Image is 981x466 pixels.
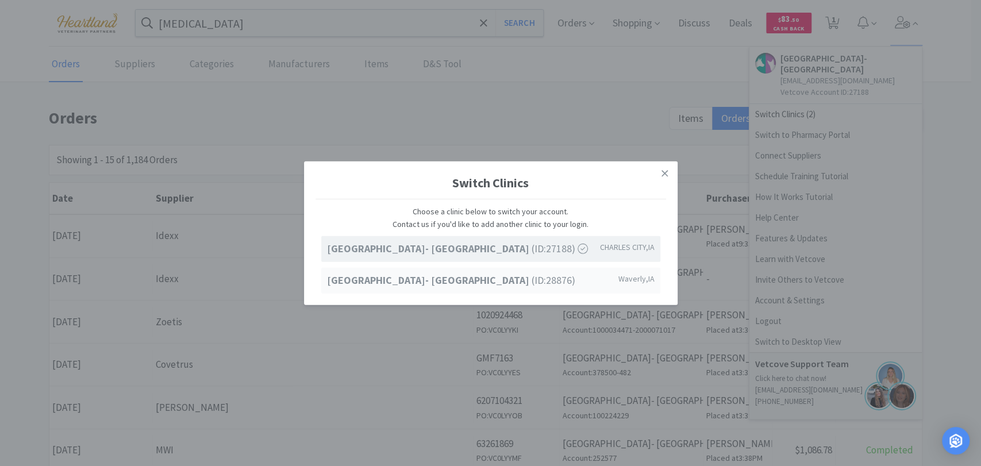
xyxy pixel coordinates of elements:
span: (ID: 27188 ) [327,241,588,257]
strong: [GEOGRAPHIC_DATA]- [GEOGRAPHIC_DATA] [327,242,532,255]
span: Waverly , IA [618,272,655,285]
strong: [GEOGRAPHIC_DATA]- [GEOGRAPHIC_DATA] [327,274,532,287]
div: Open Intercom Messenger [942,427,970,455]
h1: Switch Clinics [316,167,666,199]
span: CHARLES CITY , IA [600,241,655,253]
p: Choose a clinic below to switch your account. Contact us if you'd like to add another clinic to y... [321,205,660,230]
span: (ID: 28876 ) [327,272,575,289]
